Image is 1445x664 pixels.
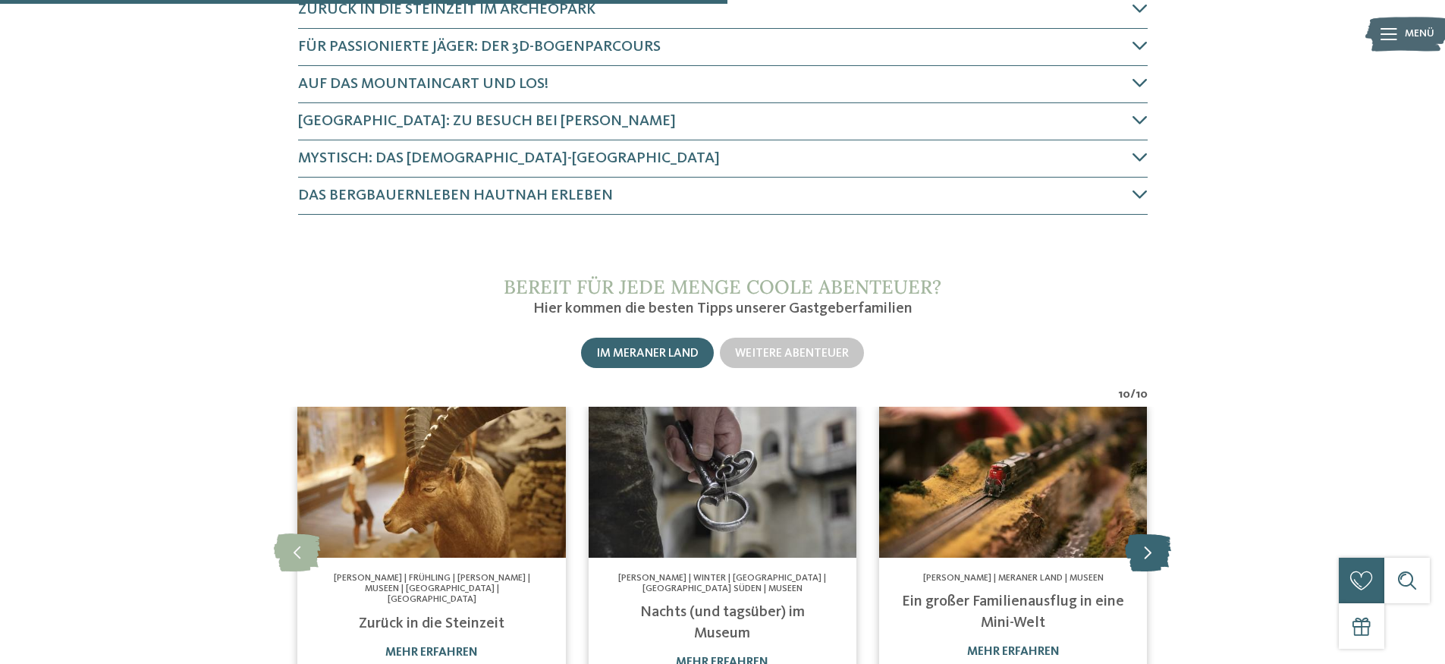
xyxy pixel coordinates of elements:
span: Zurück in die Steinzeit im Archeopark [298,2,595,17]
span: 10 [1136,386,1148,403]
img: Das Familienhotel im Schnalstal: richtig cool [589,407,856,558]
span: Im Meraner Land [596,348,699,360]
span: Weitere Abenteuer [735,348,849,360]
a: Zurück in die Steinzeit [359,616,504,631]
span: [PERSON_NAME] | Meraner Land | Museen [923,574,1104,583]
span: Mystisch: das [DEMOGRAPHIC_DATA]-[GEOGRAPHIC_DATA] [298,151,720,166]
span: 10 [1118,386,1130,403]
a: mehr erfahren [967,646,1060,658]
a: mehr erfahren [385,647,478,659]
span: Für passionierte Jäger: der 3D-Bogenparcours [298,39,661,55]
span: Auf das Mountaincart und los! [298,77,548,92]
img: Das Familienhotel im Schnalstal: richtig cool [879,407,1147,558]
span: Bereit für jede Menge coole Abenteuer? [504,275,941,299]
span: [PERSON_NAME] | Winter | [GEOGRAPHIC_DATA] | [GEOGRAPHIC_DATA] Süden | Museen [618,574,826,593]
span: [GEOGRAPHIC_DATA]: zu Besuch bei [PERSON_NAME] [298,114,676,129]
span: [PERSON_NAME] | Frühling | [PERSON_NAME] | Museen | [GEOGRAPHIC_DATA] | [GEOGRAPHIC_DATA] [334,574,530,605]
span: Das Bergbauernleben hautnah erleben [298,188,613,203]
a: Nachts (und tagsüber) im Museum [640,605,805,641]
img: Das Familienhotel im Schnalstal: richtig cool [297,407,565,558]
a: Ein großer Familienausflug in eine Mini-Welt [902,594,1124,631]
span: / [1130,386,1136,403]
span: Hier kommen die besten Tipps unserer Gastgeberfamilien [533,301,913,316]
